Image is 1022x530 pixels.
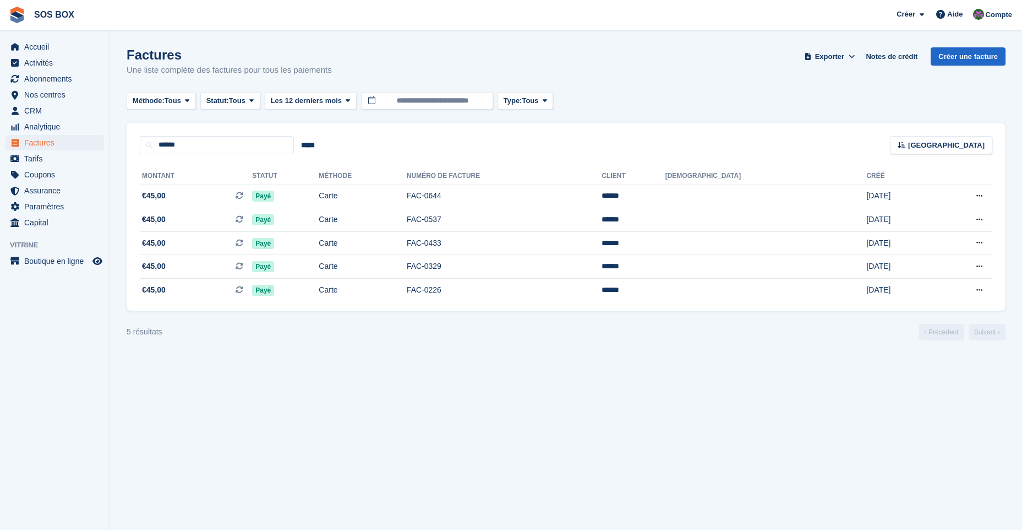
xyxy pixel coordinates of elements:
[319,279,407,302] td: Carte
[24,71,90,86] span: Abonnements
[319,231,407,255] td: Carte
[407,255,602,279] td: FAC-0329
[866,167,931,185] th: Créé
[6,87,104,102] a: menu
[9,7,25,23] img: stora-icon-8386f47178a22dfd0bd8f6a31ec36ba5ce8667c1dd55bd0f319d3a0aa187defe.svg
[142,284,166,296] span: €45,00
[206,95,229,106] span: Statut:
[319,167,407,185] th: Méthode
[91,255,104,268] a: Boutique d'aperçu
[24,103,90,118] span: CRM
[24,183,90,198] span: Assurance
[229,95,245,106] span: Tous
[271,95,342,106] span: Les 12 derniers mois
[407,279,602,302] td: FAC-0226
[319,185,407,208] td: Carte
[127,47,332,62] h1: Factures
[127,92,196,110] button: Méthode: Tous
[24,215,90,230] span: Capital
[407,208,602,232] td: FAC-0537
[504,95,522,106] span: Type:
[24,39,90,55] span: Accueil
[908,140,985,151] span: [GEOGRAPHIC_DATA]
[866,208,931,232] td: [DATE]
[142,190,166,202] span: €45,00
[142,237,166,249] span: €45,00
[319,255,407,279] td: Carte
[6,55,104,71] a: menu
[802,47,857,66] button: Exporter
[6,167,104,182] a: menu
[265,92,357,110] button: Les 12 derniers mois
[252,261,274,272] span: Payé
[866,279,931,302] td: [DATE]
[6,199,104,214] a: menu
[24,55,90,71] span: Activités
[947,9,963,20] span: Aide
[165,95,181,106] span: Tous
[407,231,602,255] td: FAC-0433
[6,253,104,269] a: menu
[142,261,166,272] span: €45,00
[407,185,602,208] td: FAC-0644
[6,39,104,55] a: menu
[30,6,79,24] a: SOS BOX
[986,9,1012,20] span: Compte
[200,92,260,110] button: Statut: Tous
[6,135,104,150] a: menu
[24,119,90,134] span: Analytique
[866,255,931,279] td: [DATE]
[142,214,166,225] span: €45,00
[24,87,90,102] span: Nos centres
[24,135,90,150] span: Factures
[24,167,90,182] span: Coupons
[931,47,1005,66] a: Créer une facture
[6,119,104,134] a: menu
[6,151,104,166] a: menu
[866,231,931,255] td: [DATE]
[133,95,165,106] span: Méthode:
[24,199,90,214] span: Paramètres
[6,215,104,230] a: menu
[24,253,90,269] span: Boutique en ligne
[897,9,915,20] span: Créer
[969,324,1005,340] a: Suivant
[140,167,252,185] th: Montant
[665,167,867,185] th: [DEMOGRAPHIC_DATA]
[861,47,922,66] a: Notes de crédit
[252,167,319,185] th: Statut
[6,103,104,118] a: menu
[919,324,964,340] a: Précédent
[407,167,602,185] th: Numéro de facture
[127,326,162,338] div: 5 résultats
[319,208,407,232] td: Carte
[252,238,274,249] span: Payé
[917,324,1008,340] nav: Page
[973,9,984,20] img: ALEXANDRE SOUBIRA
[127,64,332,77] p: Une liste complète des factures pour tous les paiements
[522,95,538,106] span: Tous
[6,71,104,86] a: menu
[866,185,931,208] td: [DATE]
[24,151,90,166] span: Tarifs
[252,214,274,225] span: Payé
[252,285,274,296] span: Payé
[6,183,104,198] a: menu
[602,167,665,185] th: Client
[252,191,274,202] span: Payé
[498,92,554,110] button: Type: Tous
[10,240,110,251] span: Vitrine
[815,51,844,62] span: Exporter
